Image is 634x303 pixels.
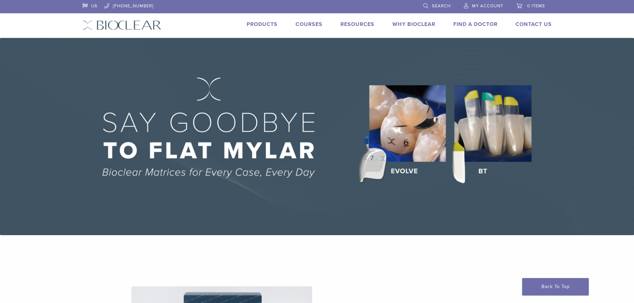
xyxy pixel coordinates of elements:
[247,21,278,28] a: Products
[432,3,451,9] span: Search
[296,21,322,28] a: Courses
[392,21,435,28] a: Why Bioclear
[340,21,374,28] a: Resources
[472,3,503,9] span: My Account
[453,21,498,28] a: Find A Doctor
[516,21,552,28] a: Contact Us
[522,278,589,295] a: Back To Top
[83,20,161,30] img: Bioclear
[527,3,545,9] span: 0 items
